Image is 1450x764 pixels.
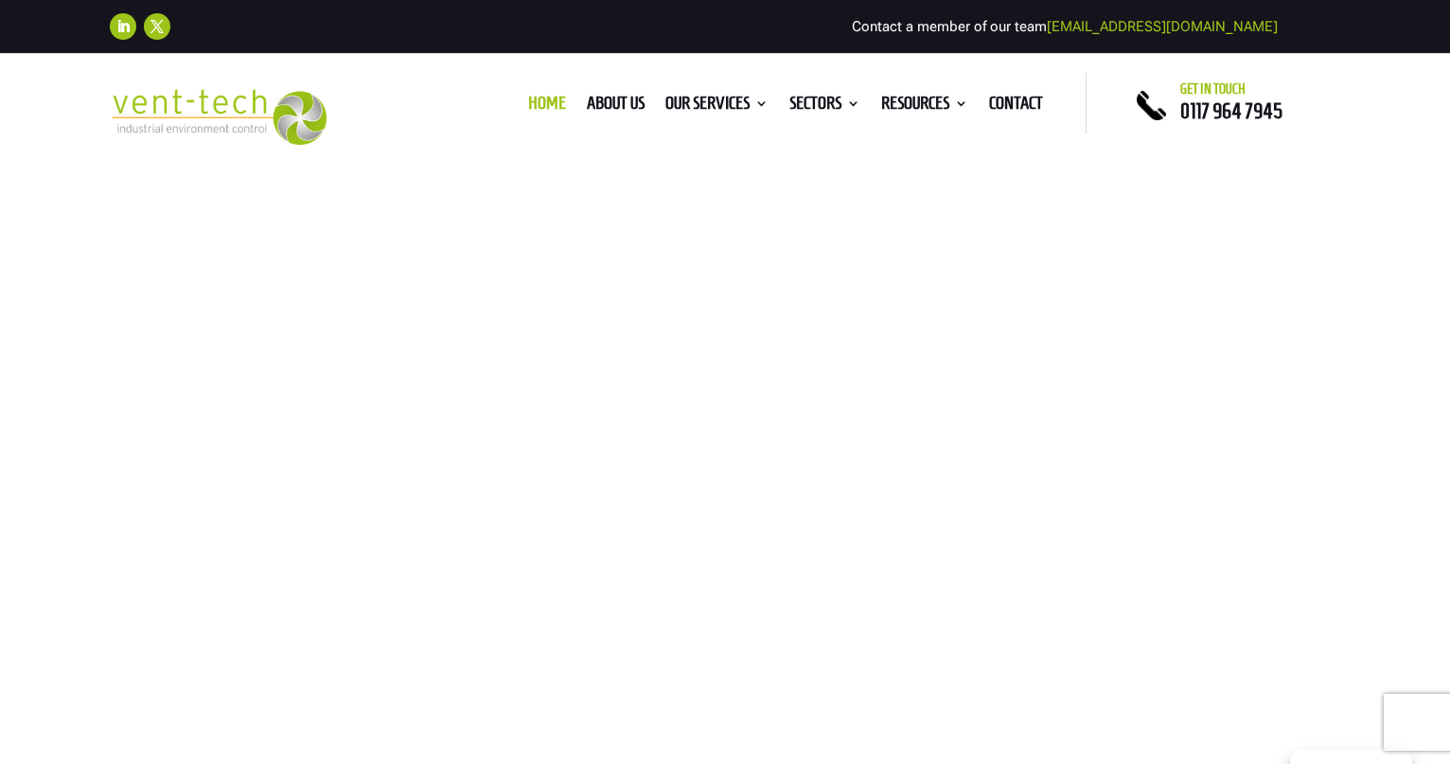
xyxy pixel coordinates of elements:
[881,97,968,117] a: Resources
[144,13,170,40] a: Follow on X
[665,97,769,117] a: Our Services
[1180,99,1282,122] a: 0117 964 7945
[1047,18,1278,35] a: [EMAIL_ADDRESS][DOMAIN_NAME]
[852,18,1278,35] span: Contact a member of our team
[110,13,136,40] a: Follow on LinkedIn
[587,97,645,117] a: About us
[110,89,327,145] img: 2023-09-27T08_35_16.549ZVENT-TECH---Clear-background
[789,97,860,117] a: Sectors
[1180,81,1246,97] span: Get in touch
[528,97,566,117] a: Home
[989,97,1043,117] a: Contact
